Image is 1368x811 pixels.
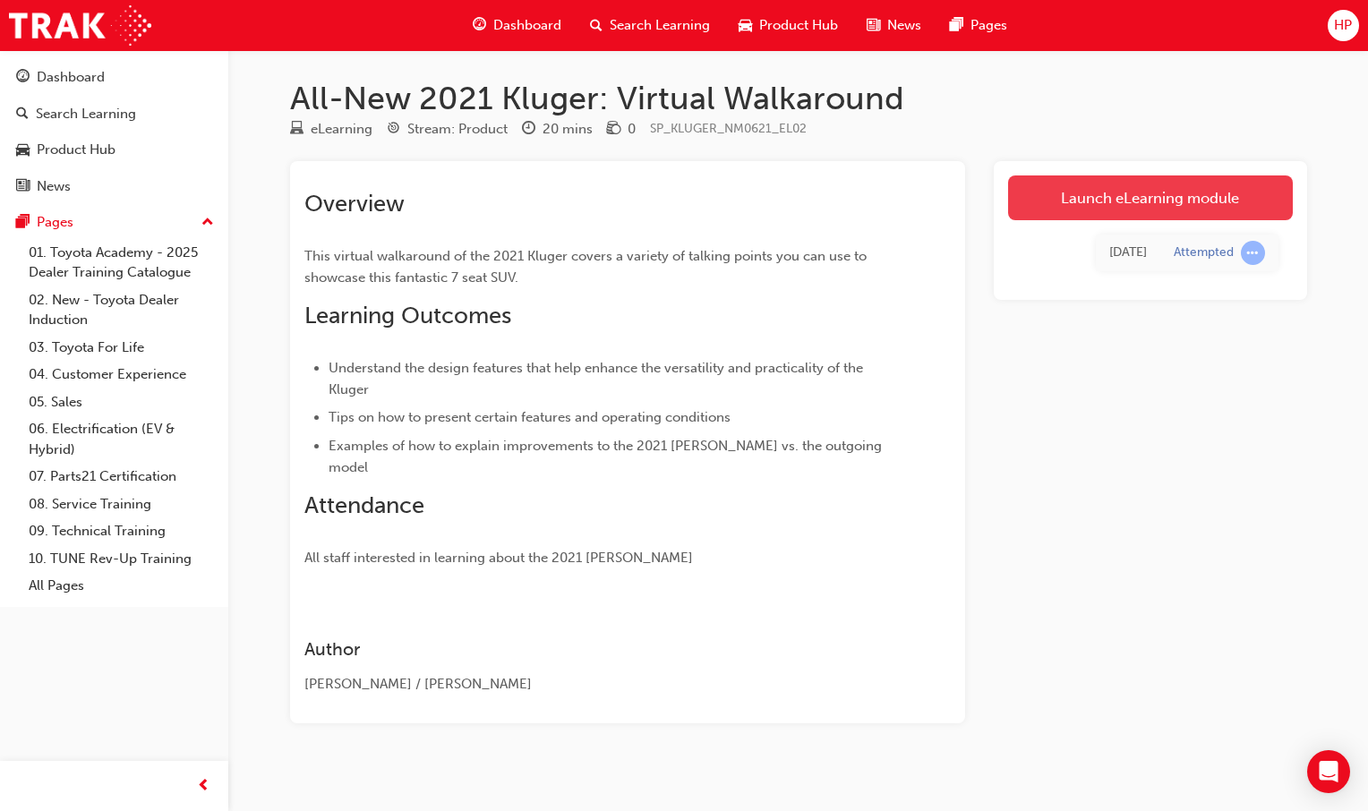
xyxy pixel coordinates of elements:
[21,463,221,491] a: 07. Parts21 Certification
[970,15,1007,36] span: Pages
[21,286,221,334] a: 02. New - Toyota Dealer Induction
[852,7,936,44] a: news-iconNews
[1174,244,1234,261] div: Attempted
[610,15,710,36] span: Search Learning
[37,67,105,88] div: Dashboard
[7,206,221,239] button: Pages
[387,118,508,141] div: Stream
[16,215,30,231] span: pages-icon
[1307,750,1350,793] div: Open Intercom Messenger
[867,14,880,37] span: news-icon
[21,572,221,600] a: All Pages
[7,98,221,131] a: Search Learning
[473,14,486,37] span: guage-icon
[607,122,620,138] span: money-icon
[304,302,511,329] span: Learning Outcomes
[329,409,731,425] span: Tips on how to present certain features and operating conditions
[607,118,636,141] div: Price
[311,119,372,140] div: eLearning
[290,122,304,138] span: learningResourceType_ELEARNING-icon
[887,15,921,36] span: News
[304,248,870,286] span: This virtual walkaround of the 2021 Kluger covers a variety of talking points you can use to show...
[304,491,424,519] span: Attendance
[21,415,221,463] a: 06. Electrification (EV & Hybrid)
[590,14,603,37] span: search-icon
[650,121,807,136] span: Learning resource code
[759,15,838,36] span: Product Hub
[36,104,136,124] div: Search Learning
[7,133,221,166] a: Product Hub
[628,119,636,140] div: 0
[21,239,221,286] a: 01. Toyota Academy - 2025 Dealer Training Catalogue
[407,119,508,140] div: Stream: Product
[576,7,724,44] a: search-iconSearch Learning
[493,15,561,36] span: Dashboard
[16,107,29,123] span: search-icon
[304,639,886,660] h3: Author
[522,118,593,141] div: Duration
[9,5,151,46] img: Trak
[329,360,867,397] span: Understand the design features that help enhance the versatility and practicality of the Kluger
[1328,10,1359,41] button: HP
[290,118,372,141] div: Type
[197,775,210,798] span: prev-icon
[329,438,885,475] span: Examples of how to explain improvements to the 2021 [PERSON_NAME] vs. the outgoing model
[37,176,71,197] div: News
[724,7,852,44] a: car-iconProduct Hub
[1241,241,1265,265] span: learningRecordVerb_ATTEMPT-icon
[21,545,221,573] a: 10. TUNE Rev-Up Training
[950,14,963,37] span: pages-icon
[21,388,221,416] a: 05. Sales
[290,79,1307,118] h1: All-New 2021 Kluger: Virtual Walkaround
[304,190,405,218] span: Overview
[16,179,30,195] span: news-icon
[37,212,73,233] div: Pages
[21,517,221,545] a: 09. Technical Training
[1008,175,1293,220] a: Launch eLearning module
[21,361,221,388] a: 04. Customer Experience
[7,61,221,94] a: Dashboard
[201,211,214,235] span: up-icon
[16,70,30,86] span: guage-icon
[7,57,221,206] button: DashboardSearch LearningProduct HubNews
[37,140,115,160] div: Product Hub
[739,14,752,37] span: car-icon
[522,122,535,138] span: clock-icon
[21,491,221,518] a: 08. Service Training
[387,122,400,138] span: target-icon
[304,550,693,566] span: All staff interested in learning about the 2021 [PERSON_NAME]
[543,119,593,140] div: 20 mins
[21,334,221,362] a: 03. Toyota For Life
[1334,15,1352,36] span: HP
[16,142,30,158] span: car-icon
[458,7,576,44] a: guage-iconDashboard
[936,7,1022,44] a: pages-iconPages
[7,170,221,203] a: News
[1109,243,1147,263] div: Tue Sep 16 2025 14:17:41 GMT+1000 (Australian Eastern Standard Time)
[304,674,886,695] div: [PERSON_NAME] / [PERSON_NAME]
